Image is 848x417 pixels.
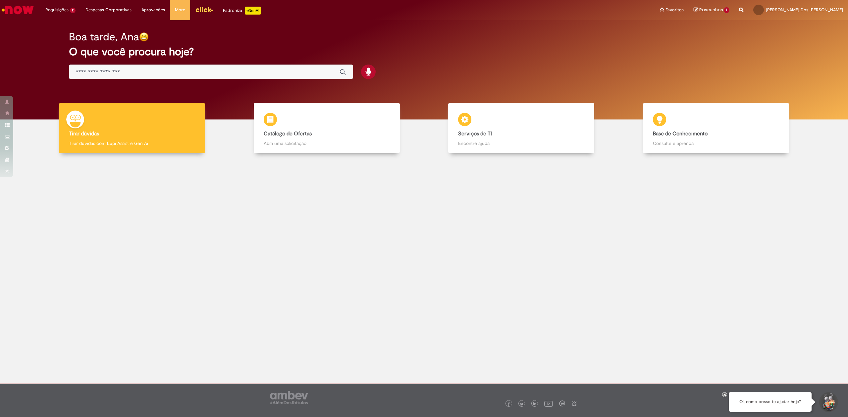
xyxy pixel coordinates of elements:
div: Oi, como posso te ajudar hoje? [729,392,812,412]
b: Base de Conhecimento [653,130,708,137]
span: [PERSON_NAME] Dos [PERSON_NAME] [766,7,843,13]
img: logo_footer_linkedin.png [533,402,536,406]
span: Requisições [45,7,69,13]
a: Base de Conhecimento Consulte e aprenda [619,103,814,154]
img: click_logo_yellow_360x200.png [195,5,213,15]
h2: Boa tarde, Ana [69,31,139,43]
img: ServiceNow [1,3,35,17]
a: Rascunhos [694,7,729,13]
p: Tirar dúvidas com Lupi Assist e Gen Ai [69,140,195,147]
span: Aprovações [141,7,165,13]
b: Catálogo de Ofertas [264,130,312,137]
p: Abra uma solicitação [264,140,390,147]
p: Consulte e aprenda [653,140,779,147]
img: logo_footer_twitter.png [520,402,523,406]
span: Rascunhos [699,7,723,13]
button: Iniciar Conversa de Suporte [818,392,838,412]
a: Catálogo de Ofertas Abra uma solicitação [230,103,424,154]
img: logo_footer_ambev_rotulo_gray.png [270,391,308,404]
h2: O que você procura hoje? [69,46,779,58]
b: Tirar dúvidas [69,130,99,137]
img: happy-face.png [139,32,149,42]
p: +GenAi [245,7,261,15]
span: 2 [70,8,76,13]
img: logo_footer_workplace.png [559,400,565,406]
span: 1 [724,7,729,13]
b: Serviços de TI [458,130,492,137]
div: Padroniza [223,7,261,15]
p: Encontre ajuda [458,140,584,147]
img: logo_footer_naosei.png [571,400,577,406]
img: logo_footer_facebook.png [507,402,510,406]
span: Despesas Corporativas [85,7,132,13]
a: Tirar dúvidas Tirar dúvidas com Lupi Assist e Gen Ai [35,103,230,154]
img: logo_footer_youtube.png [544,399,553,408]
span: Favoritos [665,7,684,13]
a: Serviços de TI Encontre ajuda [424,103,619,154]
span: More [175,7,185,13]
